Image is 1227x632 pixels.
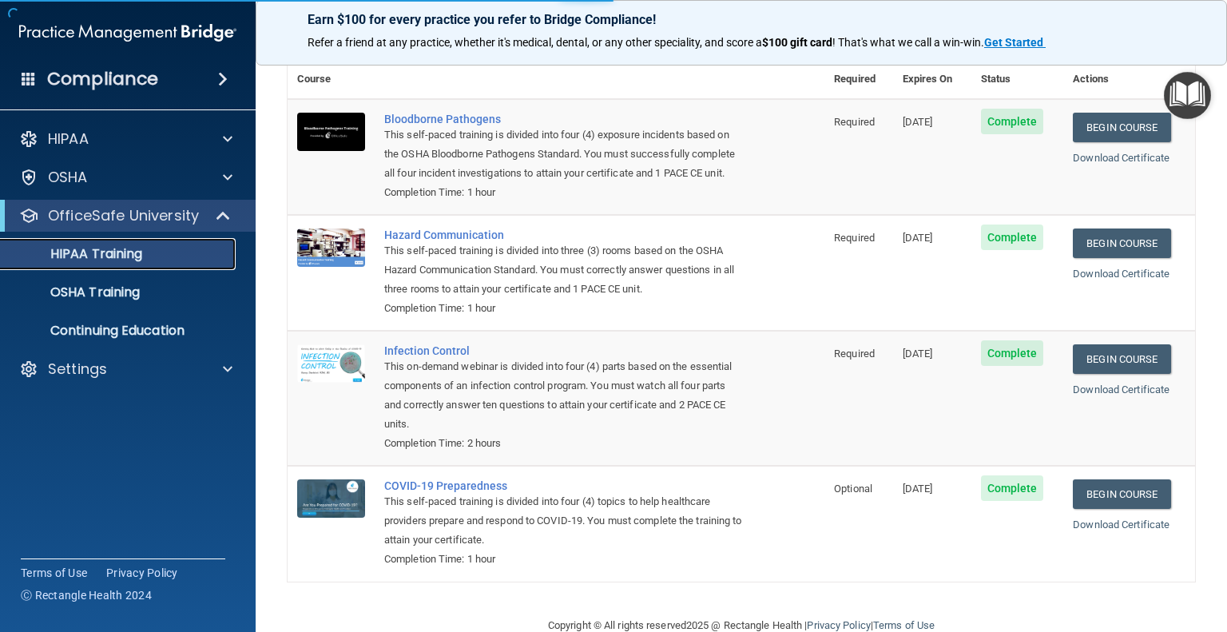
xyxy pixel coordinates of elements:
a: Hazard Communication [384,229,745,241]
span: Ⓒ Rectangle Health 2024 [21,587,152,603]
strong: $100 gift card [762,36,832,49]
h4: Compliance [47,68,158,90]
span: Complete [981,225,1044,250]
a: OfficeSafe University [19,206,232,225]
a: Terms of Use [873,619,935,631]
a: OSHA [19,168,232,187]
a: Download Certificate [1073,268,1169,280]
a: Terms of Use [21,565,87,581]
a: Bloodborne Pathogens [384,113,745,125]
span: [DATE] [903,483,933,495]
th: Expires On [893,60,971,99]
p: Settings [48,360,107,379]
a: Begin Course [1073,113,1170,142]
span: Required [834,232,875,244]
span: Complete [981,475,1044,501]
span: Required [834,348,875,360]
th: Course [288,60,375,99]
p: OSHA Training [10,284,140,300]
div: This self-paced training is divided into three (3) rooms based on the OSHA Hazard Communication S... [384,241,745,299]
a: Privacy Policy [106,565,178,581]
p: Continuing Education [10,323,228,339]
div: Completion Time: 1 hour [384,299,745,318]
strong: Get Started [984,36,1043,49]
a: Settings [19,360,232,379]
a: Begin Course [1073,479,1170,509]
div: This self-paced training is divided into four (4) exposure incidents based on the OSHA Bloodborne... [384,125,745,183]
a: Download Certificate [1073,519,1169,531]
p: Earn $100 for every practice you refer to Bridge Compliance! [308,12,1175,27]
div: This on-demand webinar is divided into four (4) parts based on the essential components of an inf... [384,357,745,434]
div: Completion Time: 1 hour [384,550,745,569]
button: Open Resource Center [1164,72,1211,119]
span: [DATE] [903,116,933,128]
span: [DATE] [903,232,933,244]
div: Completion Time: 1 hour [384,183,745,202]
a: Privacy Policy [807,619,870,631]
span: [DATE] [903,348,933,360]
span: Required [834,116,875,128]
th: Actions [1063,60,1195,99]
div: Completion Time: 2 hours [384,434,745,453]
a: Infection Control [384,344,745,357]
p: OSHA [48,168,88,187]
a: COVID-19 Preparedness [384,479,745,492]
th: Status [971,60,1064,99]
th: Required [824,60,892,99]
span: Complete [981,109,1044,134]
a: Get Started [984,36,1046,49]
span: Refer a friend at any practice, whether it's medical, dental, or any other speciality, and score a [308,36,762,49]
div: This self-paced training is divided into four (4) topics to help healthcare providers prepare and... [384,492,745,550]
a: Begin Course [1073,229,1170,258]
p: HIPAA [48,129,89,149]
p: HIPAA Training [10,246,142,262]
span: Complete [981,340,1044,366]
img: PMB logo [19,17,236,49]
a: Begin Course [1073,344,1170,374]
p: OfficeSafe University [48,206,199,225]
span: Optional [834,483,872,495]
span: ! That's what we call a win-win. [832,36,984,49]
a: Download Certificate [1073,152,1169,164]
a: HIPAA [19,129,232,149]
a: Download Certificate [1073,384,1169,395]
